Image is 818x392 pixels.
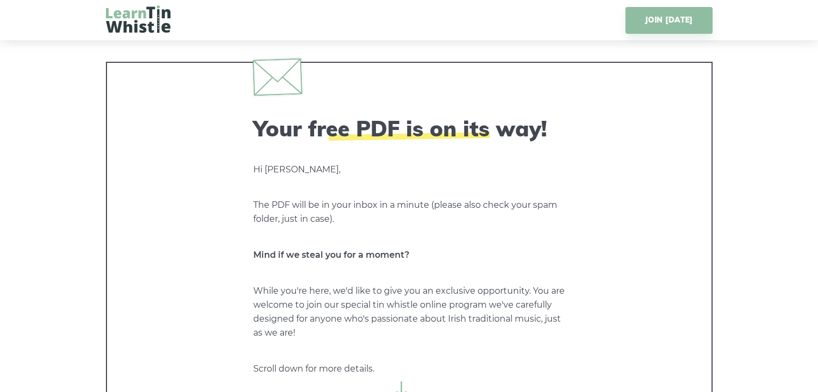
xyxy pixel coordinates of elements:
[253,362,565,376] p: Scroll down for more details.
[253,250,409,260] strong: Mind if we steal you for a moment?
[253,115,565,141] h2: Your free PDF is on its way!
[253,163,565,177] p: Hi [PERSON_NAME],
[253,198,565,226] p: The PDF will be in your inbox in a minute (please also check your spam folder, just in case).
[252,58,302,96] img: envelope.svg
[106,5,170,33] img: LearnTinWhistle.com
[625,7,712,34] a: JOIN [DATE]
[253,284,565,340] p: While you're here, we'd like to give you an exclusive opportunity. You are welcome to join our sp...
